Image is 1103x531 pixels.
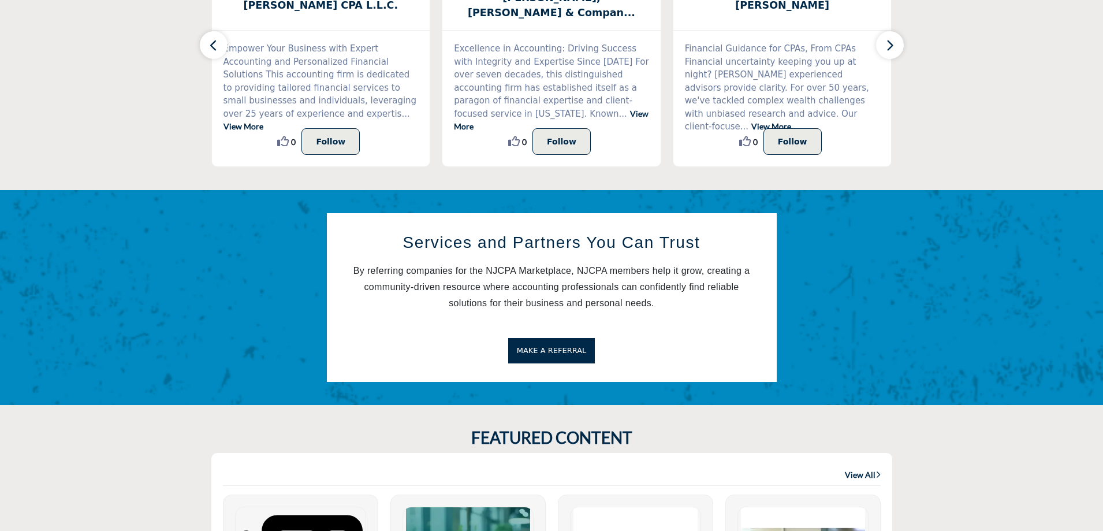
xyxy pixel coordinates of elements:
button: Follow [301,128,360,155]
span: ... [740,121,748,132]
span: ... [618,109,627,119]
a: View More [751,121,791,131]
button: Follow [763,128,822,155]
button: MAKE A REFERRAL [507,337,597,365]
h2: FEATURED CONTENT [471,428,632,448]
p: Follow [547,135,576,148]
span: 0 [753,136,758,148]
a: View All [845,469,881,481]
h2: Services and Partners You Can Trust [353,231,751,255]
p: By referring companies for the NJCPA Marketplace, NJCPA members help it grow, creating a communit... [353,263,751,311]
span: ... [401,109,409,119]
p: Follow [778,135,807,148]
button: Follow [532,128,591,155]
span: 0 [522,136,527,148]
span: MAKE A REFERRAL [517,346,587,355]
p: Financial Guidance for CPAs, From CPAs Financial uncertainty keeping you up at night? [PERSON_NAM... [685,42,880,133]
p: Excellence in Accounting: Driving Success with Integrity and Expertise Since [DATE] For over seve... [454,42,649,133]
span: 0 [291,136,296,148]
p: Empower Your Business with Expert Accounting and Personalized Financial Solutions This accounting... [223,42,419,133]
a: View More [223,121,263,131]
a: View More [454,109,648,132]
p: Follow [316,135,345,148]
